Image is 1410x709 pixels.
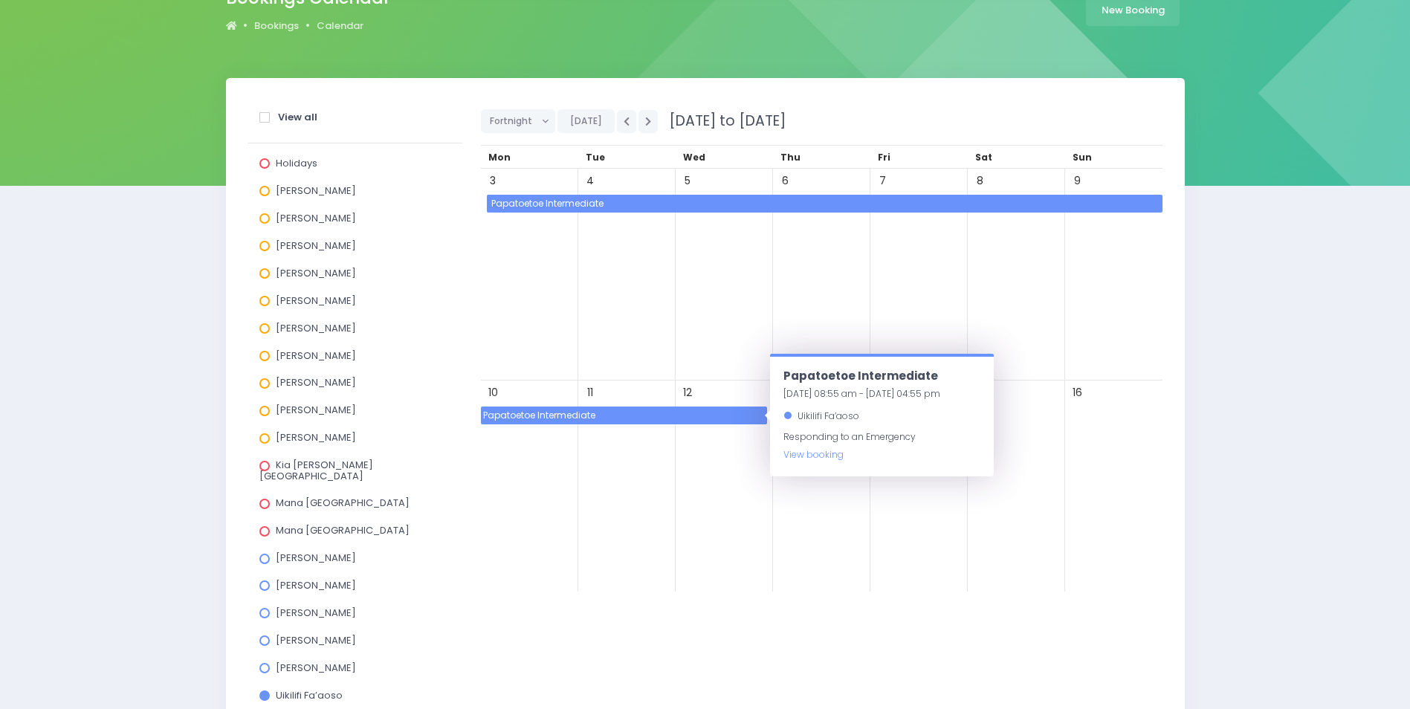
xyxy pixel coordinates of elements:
[783,368,938,383] span: Papatoetoe Intermediate
[660,111,786,131] span: [DATE] to [DATE]
[259,458,373,482] span: Kia [PERSON_NAME][GEOGRAPHIC_DATA]
[276,211,356,225] span: [PERSON_NAME]
[873,171,893,191] span: 7
[775,171,795,191] span: 6
[276,266,356,280] span: [PERSON_NAME]
[586,151,605,164] span: Tue
[483,383,503,403] span: 10
[557,109,615,133] button: [DATE]
[783,448,844,461] a: View booking
[276,375,356,389] span: [PERSON_NAME]
[678,383,698,403] span: 12
[481,407,767,424] span: Papatoetoe Intermediate
[1067,171,1087,191] span: 9
[276,633,356,647] span: [PERSON_NAME]
[276,184,356,198] span: [PERSON_NAME]
[780,151,801,164] span: Thu
[581,171,601,191] span: 4
[276,430,356,444] span: [PERSON_NAME]
[798,409,859,422] span: Uikilifi Fa’aoso
[276,578,356,592] span: [PERSON_NAME]
[276,523,410,537] span: Mana [GEOGRAPHIC_DATA]
[488,151,511,164] span: Mon
[481,109,556,133] button: Fortnight
[683,151,705,164] span: Wed
[278,110,317,124] strong: View all
[254,19,299,33] a: Bookings
[276,239,356,253] span: [PERSON_NAME]
[878,151,890,164] span: Fri
[970,171,990,191] span: 8
[276,551,356,565] span: [PERSON_NAME]
[678,171,698,191] span: 5
[317,19,363,33] a: Calendar
[1073,151,1092,164] span: Sun
[490,110,536,132] span: Fortnight
[489,195,1162,213] span: Papatoetoe Intermediate
[276,294,356,308] span: [PERSON_NAME]
[783,385,980,403] div: [DATE] 08:55 am - [DATE] 04:55 pm
[276,349,356,363] span: [PERSON_NAME]
[276,688,343,702] span: Uikilifi Fa’aoso
[483,171,503,191] span: 3
[276,496,410,510] span: Mana [GEOGRAPHIC_DATA]
[581,383,601,403] span: 11
[1067,383,1087,403] span: 16
[276,661,356,675] span: [PERSON_NAME]
[975,151,992,164] span: Sat
[276,403,356,417] span: [PERSON_NAME]
[276,156,317,170] span: Holidays
[783,430,916,461] span: Responding to an Emergency
[276,321,356,335] span: [PERSON_NAME]
[276,606,356,620] span: [PERSON_NAME]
